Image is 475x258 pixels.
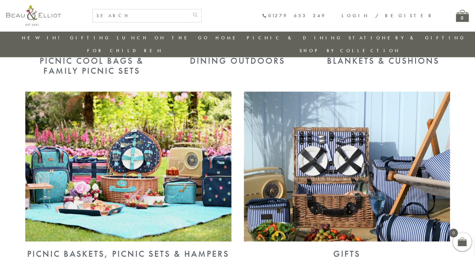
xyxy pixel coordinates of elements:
[25,43,159,76] a: Picnic Cool Bags & Family Picnic Sets Picnic Cool Bags & Family Picnic Sets
[349,35,466,41] a: Stationery & Gifting
[171,56,304,66] div: Dining Outdoors
[449,229,458,237] span: 0
[117,35,209,41] a: Lunch On The Go
[317,43,450,66] a: Blankets & Cushions Blankets & Cushions
[25,92,231,241] img: Picnic Baskets, Picnic Sets & Hampers
[93,9,189,22] input: SEARCH
[299,47,400,54] a: Shop by collection
[262,13,326,18] a: 01279 653 249
[6,5,61,26] img: logo
[317,56,450,66] div: Blankets & Cushions
[25,56,159,76] div: Picnic Cool Bags & Family Picnic Sets
[70,35,111,41] a: Gifting
[247,35,342,41] a: Picnic & Dining
[171,43,304,66] a: Dining Outdoors Dining Outdoors
[22,35,64,41] a: New in!
[215,35,240,41] a: Home
[244,92,450,241] img: Gifts
[342,12,434,19] a: Login / Register
[87,47,163,54] a: For Children
[456,10,469,22] a: 0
